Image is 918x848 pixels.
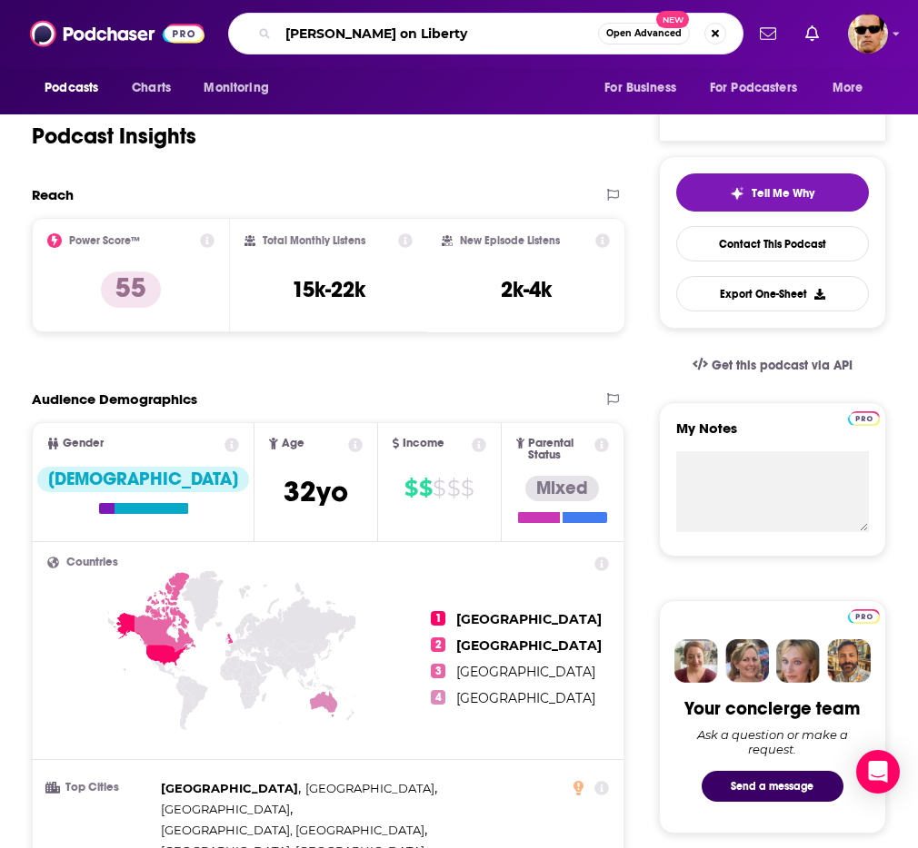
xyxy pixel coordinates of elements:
img: Barbara Profile [725,639,769,683]
div: Ask a question or make a request. [676,727,869,756]
div: Open Intercom Messenger [856,750,900,794]
span: Countries [66,557,118,568]
span: $ [433,474,445,503]
div: Search podcasts, credits, & more... [228,13,743,54]
span: $ [461,474,474,503]
span: Age [282,438,304,449]
span: , [161,820,427,841]
span: 2 [431,637,445,652]
span: $ [447,474,460,503]
button: tell me why sparkleTell Me Why [676,173,869,212]
h1: Podcast Insights [32,123,196,150]
a: Contact This Podcast [676,226,869,261]
span: 32 yo [284,474,348,509]
span: Get this podcast via API [712,358,853,373]
a: Pro website [848,409,880,426]
span: Podcasts [45,75,98,101]
img: Podchaser - Follow, Share and Rate Podcasts [30,16,205,51]
span: 1 [431,611,445,626]
span: For Podcasters [710,75,797,101]
h2: Total Monthly Listens [263,234,365,247]
img: Jules Profile [776,639,820,683]
button: open menu [592,71,699,105]
h3: Top Cities [47,782,154,794]
span: [GEOGRAPHIC_DATA] [456,611,602,627]
span: 4 [431,690,445,705]
span: New [656,11,689,28]
span: , [161,778,301,799]
img: Jon Profile [827,639,871,683]
button: Show profile menu [848,14,888,54]
a: Pro website [848,606,880,624]
span: For Business [604,75,676,101]
img: Sydney Profile [674,639,718,683]
h2: Reach [32,186,74,203]
span: [GEOGRAPHIC_DATA] [161,781,298,795]
a: Show notifications dropdown [798,18,826,49]
button: Export One-Sheet [676,276,869,311]
span: Charts [132,75,171,101]
span: Gender [63,438,104,449]
span: Open Advanced [606,29,682,38]
span: , [305,778,437,799]
span: [GEOGRAPHIC_DATA] [456,637,602,654]
span: Tell Me Why [752,186,814,201]
span: 3 [431,664,445,678]
span: [GEOGRAPHIC_DATA] [456,664,595,680]
input: Search podcasts, credits, & more... [278,19,598,48]
label: My Notes [676,419,869,451]
span: [GEOGRAPHIC_DATA] [456,690,595,706]
button: open menu [191,71,292,105]
span: [GEOGRAPHIC_DATA], [GEOGRAPHIC_DATA] [161,823,424,837]
h2: Power Score™ [69,234,140,247]
span: Income [403,438,444,449]
img: Podchaser Pro [848,411,880,426]
p: 55 [101,271,161,308]
div: Your concierge team [684,697,860,720]
span: Parental Status [528,438,592,461]
span: [GEOGRAPHIC_DATA] [161,802,290,816]
button: Send a message [702,771,843,802]
h2: New Episode Listens [460,234,560,247]
span: $ [404,474,417,503]
a: Get this podcast via API [678,343,867,388]
button: Open AdvancedNew [598,23,690,44]
a: Show notifications dropdown [753,18,783,49]
img: Podchaser Pro [848,609,880,624]
h3: 2k-4k [501,276,552,303]
h2: Audience Demographics [32,390,197,408]
button: open menu [32,71,122,105]
span: $ [419,474,432,503]
img: User Profile [848,14,888,54]
img: tell me why sparkle [730,186,744,201]
span: More [833,75,863,101]
span: Logged in as karldevries [848,14,888,54]
div: Mixed [525,476,599,501]
h3: 15k-22k [292,276,365,303]
button: open menu [698,71,823,105]
span: [GEOGRAPHIC_DATA] [305,781,434,795]
span: , [161,799,293,820]
a: Charts [120,71,182,105]
div: [DEMOGRAPHIC_DATA] [37,467,249,492]
button: open menu [820,71,886,105]
span: Monitoring [204,75,268,101]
